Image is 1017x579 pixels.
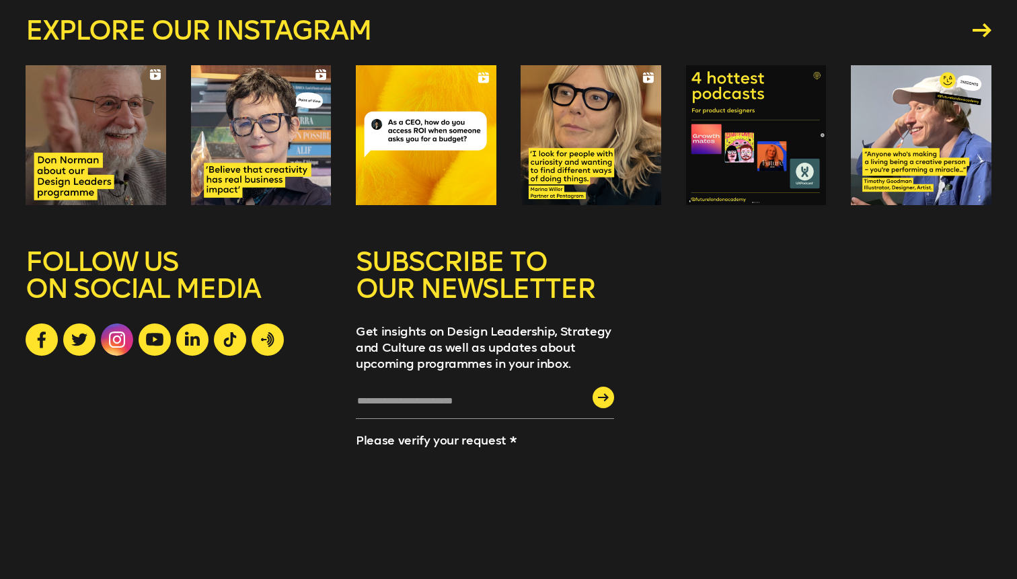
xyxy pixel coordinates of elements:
p: Get insights on Design Leadership, Strategy and Culture as well as updates about upcoming program... [356,323,614,372]
a: Explore our instagram [26,17,991,44]
iframe: reCAPTCHA [356,455,466,552]
h5: SUBSCRIBE TO OUR NEWSLETTER [356,248,614,323]
label: Please verify your request * [356,433,516,448]
h5: FOLLOW US ON SOCIAL MEDIA [26,248,331,323]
